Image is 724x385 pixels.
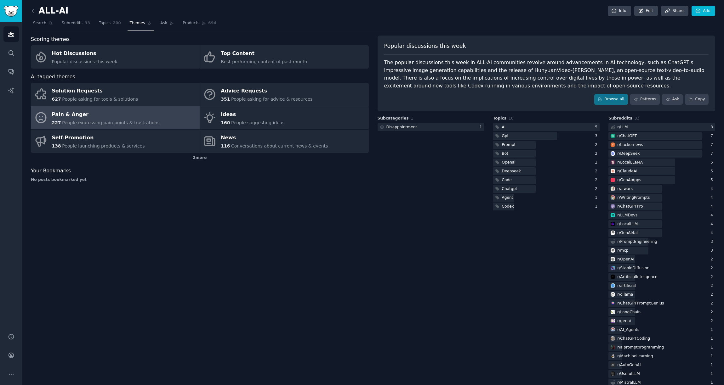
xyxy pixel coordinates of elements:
img: aiwars [611,187,615,191]
img: ollama [611,292,615,297]
img: ChatGPTCoding [611,336,615,341]
a: Search [31,18,55,31]
div: 5 [710,177,715,183]
span: Ask [160,20,167,26]
img: MachineLearning [611,354,615,358]
a: AI_Agentsr/AI_Agents1 [608,326,715,334]
div: 1 [710,362,715,368]
div: r/ artificial [617,283,636,289]
span: Your Bookmarks [31,167,71,175]
a: aiwarsr/aiwars4 [608,185,715,193]
img: AutoGenAI [611,363,615,367]
h2: ALL-AI [31,6,68,16]
div: 7 [710,133,715,139]
div: r/ LocalLLaMA [617,160,643,165]
div: 1 [710,336,715,342]
div: r/ OpenAI [617,257,634,262]
a: LLMDevsr/LLMDevs4 [608,211,715,219]
img: LocalLLM [611,222,615,226]
span: People suggesting ideas [231,120,285,125]
img: DeepSeek [611,151,615,156]
div: 2 [710,283,715,289]
div: r/ LLM [617,125,628,130]
a: LangChainr/LangChain2 [608,308,715,316]
a: Advice Requests351People asking for advice & resources [200,83,369,106]
span: 116 [221,143,230,148]
div: Self-Promotion [52,133,145,143]
a: UsefulLLMr/UsefulLLM1 [608,370,715,378]
div: Hot Discussions [52,49,117,59]
div: 5 [710,160,715,165]
div: r/ mcp [617,248,629,254]
div: 2 [710,257,715,262]
div: 4 [710,195,715,201]
a: Hot DiscussionsPopular discussions this week [31,45,200,69]
a: Products694 [180,18,218,31]
a: Prompt2 [493,141,600,149]
a: Code2 [493,176,600,184]
div: 2 more [31,153,369,163]
img: hackernews [611,142,615,147]
div: r/ genai [617,318,631,324]
a: ClaudeAIr/ClaudeAI5 [608,167,715,175]
div: r/ GenAI4all [617,230,639,236]
img: LocalLLaMA [611,160,615,165]
img: GummySearch logo [4,6,18,17]
a: artificialr/artificial2 [608,282,715,290]
img: LangChain [611,310,615,314]
div: Chatgpt [502,186,517,192]
a: LocalLLaMAr/LocalLLaMA5 [608,159,715,166]
a: DeepSeekr/DeepSeek7 [608,150,715,158]
img: artificial [611,283,615,288]
div: 1 [710,327,715,333]
span: 227 [52,120,61,125]
a: mcpr/mcp3 [608,247,715,254]
span: 33 [85,20,90,26]
div: 1 [710,371,715,377]
a: Agent1 [493,194,600,202]
span: People asking for tools & solutions [62,97,138,102]
div: 4 [710,186,715,192]
img: genai [611,319,615,323]
div: Ai [502,125,505,130]
div: r/ aiwars [617,186,633,192]
div: Solution Requests [52,86,138,96]
img: UsefulLLM [611,371,615,376]
div: 2 [595,177,600,183]
div: 5 [595,125,600,130]
img: WritingPrompts [611,195,615,200]
div: Gpt [502,133,509,139]
a: LocalLLMr/LocalLLM4 [608,220,715,228]
img: ClaudeAI [611,169,615,173]
div: 2 [595,186,600,192]
img: GenAiApps [611,178,615,182]
span: Topics [493,116,506,121]
a: Browse all [594,94,628,105]
div: 2 [710,301,715,306]
div: r/ GenAiApps [617,177,641,183]
a: Edit [634,6,658,16]
img: GenAI4all [611,231,615,235]
a: Deepseek2 [493,167,600,175]
div: 4 [710,221,715,227]
a: Add [692,6,715,16]
a: Self-Promotion138People launching products & services [31,130,200,153]
a: Ideas160People suggesting ideas [200,106,369,130]
span: 627 [52,97,61,102]
div: r/ AI_Agents [617,327,639,333]
div: r/ ChatGPT [617,133,637,139]
a: Patterns [630,94,660,105]
img: LLMDevs [611,213,615,217]
div: 3 [595,133,600,139]
div: Disappointment [386,125,417,130]
a: MachineLearningr/MachineLearning1 [608,352,715,360]
a: aipromptprogrammingr/aipromptprogramming1 [608,343,715,351]
a: ollamar/ollama2 [608,291,715,299]
div: 2 [710,292,715,298]
img: AI_Agents [611,327,615,332]
a: Codex1 [493,203,600,210]
div: 4 [710,213,715,218]
a: ChatGPTPror/ChatGPTPro4 [608,203,715,210]
div: r/ LLMDevs [617,213,637,218]
a: News116Conversations about current news & events [200,130,369,153]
